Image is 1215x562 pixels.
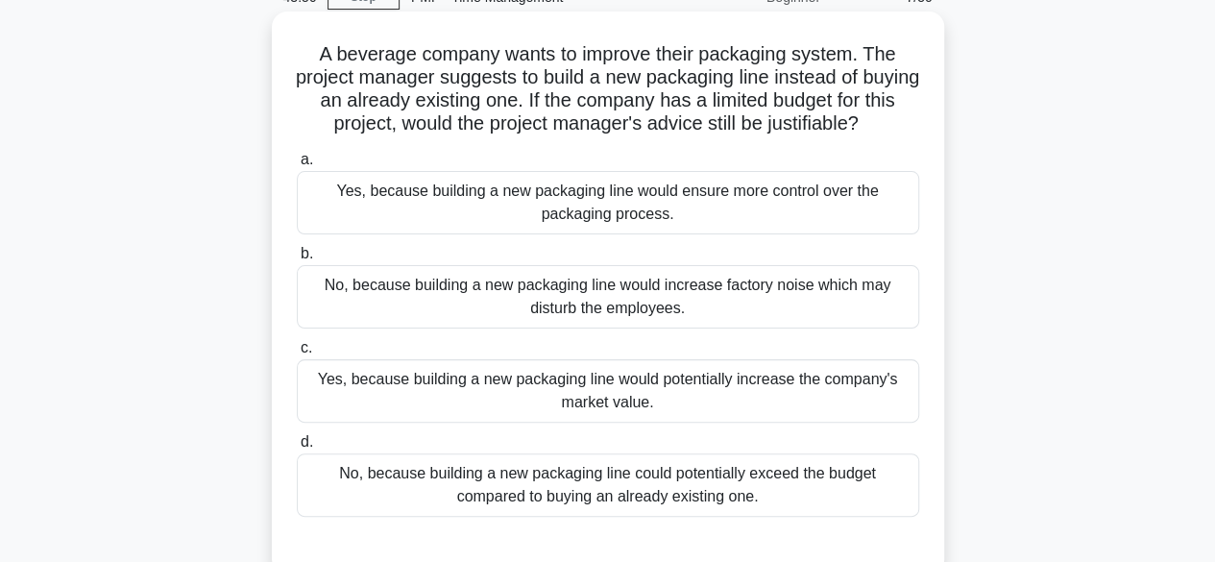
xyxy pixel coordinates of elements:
span: a. [301,151,313,167]
div: No, because building a new packaging line would increase factory noise which may disturb the empl... [297,265,919,329]
h5: A beverage company wants to improve their packaging system. The project manager suggests to build... [295,42,921,136]
div: Yes, because building a new packaging line would ensure more control over the packaging process. [297,171,919,234]
span: d. [301,433,313,450]
div: Yes, because building a new packaging line would potentially increase the company's market value. [297,359,919,423]
span: b. [301,245,313,261]
div: No, because building a new packaging line could potentially exceed the budget compared to buying ... [297,453,919,517]
span: c. [301,339,312,355]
